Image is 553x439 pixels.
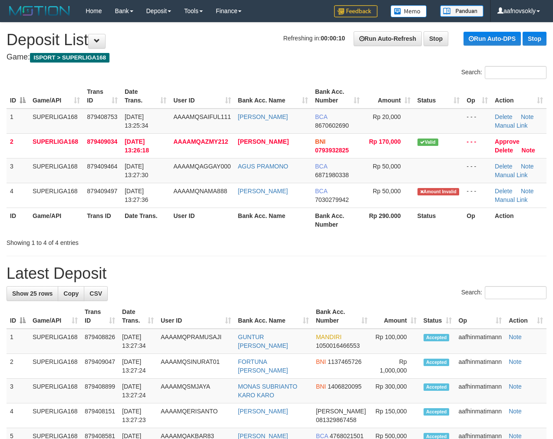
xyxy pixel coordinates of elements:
span: Rp 20,000 [373,113,401,120]
td: aafhinmatimann [455,329,506,354]
span: Copy 0793932825 to clipboard [315,147,349,154]
span: 879409464 [87,163,117,170]
span: 879409497 [87,188,117,195]
span: BCA [315,113,327,120]
td: aafhinmatimann [455,403,506,428]
th: Bank Acc. Number: activate to sort column ascending [311,84,363,109]
th: Bank Acc. Name [235,208,312,232]
span: AAAAMQAGGAY000 [173,163,231,170]
span: ISPORT > SUPERLIGA168 [30,53,109,63]
td: SUPERLIGA168 [29,133,83,158]
th: Status [414,208,464,232]
td: SUPERLIGA168 [29,379,81,403]
td: 4 [7,183,29,208]
span: AAAAMQNAMA888 [173,188,227,195]
a: CSV [84,286,108,301]
td: Rp 150,000 [371,403,420,428]
span: BCA [315,188,327,195]
a: Manual Link [495,172,528,178]
td: 879408826 [81,329,119,354]
input: Search: [485,66,546,79]
a: [PERSON_NAME] [238,113,288,120]
th: Bank Acc. Name: activate to sort column ascending [235,84,312,109]
td: aafhinmatimann [455,354,506,379]
span: Copy 6871980338 to clipboard [315,172,349,178]
th: Trans ID: activate to sort column ascending [83,84,121,109]
span: Accepted [424,334,450,341]
th: Amount: activate to sort column ascending [371,304,420,329]
span: BNI [315,138,325,145]
td: - - - [463,158,491,183]
td: [DATE] 13:27:34 [119,329,157,354]
td: SUPERLIGA168 [29,183,83,208]
td: AAAAMQERISANTO [157,403,235,428]
span: Copy 7030279942 to clipboard [315,196,349,203]
span: Rp 50,000 [373,188,401,195]
a: Note [521,188,534,195]
td: SUPERLIGA168 [29,354,81,379]
div: Showing 1 to 4 of 4 entries [7,235,224,247]
img: Button%20Memo.svg [391,5,427,17]
span: 879408753 [87,113,117,120]
td: 1 [7,109,29,134]
strong: 00:00:10 [321,35,345,42]
span: CSV [89,290,102,297]
th: Game/API: activate to sort column ascending [29,84,83,109]
span: Accepted [424,408,450,416]
span: [DATE] 13:26:18 [125,138,149,154]
span: Copy [63,290,79,297]
span: Copy 1050016466553 to clipboard [316,342,360,349]
td: AAAAMQPRAMUSAJI [157,329,235,354]
td: 3 [7,379,29,403]
span: [PERSON_NAME] [316,408,366,415]
td: - - - [463,183,491,208]
img: Feedback.jpg [334,5,377,17]
a: Note [522,147,535,154]
a: Stop [424,31,448,46]
img: MOTION_logo.png [7,4,73,17]
span: Copy 1137465726 to clipboard [328,358,361,365]
img: panduan.png [440,5,483,17]
th: Op: activate to sort column ascending [463,84,491,109]
input: Search: [485,286,546,299]
a: Stop [523,32,546,46]
td: SUPERLIGA168 [29,109,83,134]
a: Note [521,113,534,120]
td: 879408899 [81,379,119,403]
td: 879408151 [81,403,119,428]
td: aafhinmatimann [455,379,506,403]
td: 4 [7,403,29,428]
td: [DATE] 13:27:24 [119,379,157,403]
th: Action [491,208,546,232]
th: User ID: activate to sort column ascending [170,84,234,109]
a: Delete [495,147,513,154]
span: Accepted [424,383,450,391]
span: Copy 081329867458 to clipboard [316,416,356,423]
th: Rp 290.000 [363,208,414,232]
th: Status: activate to sort column ascending [420,304,455,329]
span: MANDIRI [316,333,341,340]
a: MONAS SUBRIANTO KARO KARO [238,383,298,399]
span: Amount is not matched [417,188,459,195]
th: Game/API: activate to sort column ascending [29,304,81,329]
span: BNI [316,358,326,365]
label: Search: [461,66,546,79]
th: Date Trans. [121,208,170,232]
a: Manual Link [495,122,528,129]
td: [DATE] 13:27:24 [119,354,157,379]
th: Bank Acc. Number [311,208,363,232]
span: 879409034 [87,138,117,145]
span: [DATE] 13:27:30 [125,163,149,178]
a: Delete [495,113,512,120]
td: 879409047 [81,354,119,379]
a: Show 25 rows [7,286,58,301]
td: Rp 300,000 [371,379,420,403]
td: - - - [463,109,491,134]
span: Show 25 rows [12,290,53,297]
th: Trans ID: activate to sort column ascending [81,304,119,329]
th: Op: activate to sort column ascending [455,304,506,329]
h4: Game: [7,53,546,62]
th: ID: activate to sort column descending [7,84,29,109]
span: Valid transaction [417,139,438,146]
td: [DATE] 13:27:23 [119,403,157,428]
